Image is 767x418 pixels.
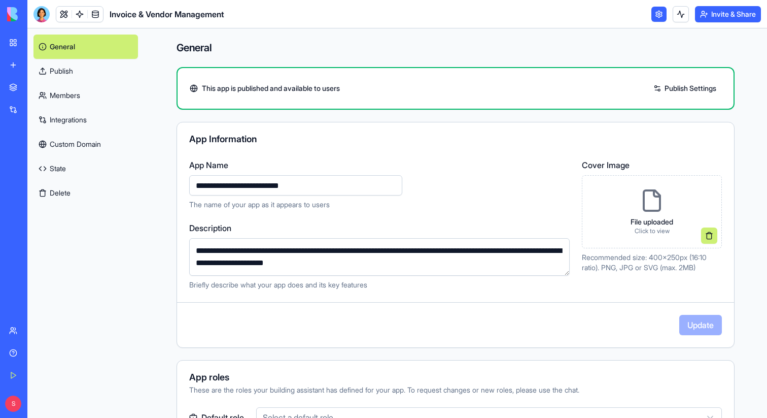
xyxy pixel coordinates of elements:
a: Custom Domain [33,132,138,156]
div: These are the roles your building assistant has defined for your app. To request changes or new r... [189,385,722,395]
label: App Name [189,159,570,171]
p: File uploaded [631,217,673,227]
span: S [5,396,21,412]
p: Click to view [631,227,673,235]
div: File uploadedClick to view [582,175,722,248]
p: The name of your app as it appears to users [189,200,570,210]
div: App roles [189,373,722,382]
img: logo [7,7,70,21]
a: Publish [33,59,138,83]
a: Members [33,83,138,108]
button: Delete [33,181,138,205]
a: Integrations [33,108,138,132]
div: App Information [189,135,722,144]
span: This app is published and available to users [202,83,340,93]
a: Publish Settings [648,80,721,97]
label: Cover Image [582,159,722,171]
p: Briefly describe what your app does and its key features [189,280,570,290]
a: General [33,35,138,59]
label: Description [189,222,570,234]
h4: General [177,41,735,55]
p: Recommended size: 400x250px (16:10 ratio). PNG, JPG or SVG (max. 2MB) [582,252,722,273]
button: Invite & Share [695,6,761,22]
a: State [33,156,138,181]
span: Invoice & Vendor Management [110,8,224,20]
